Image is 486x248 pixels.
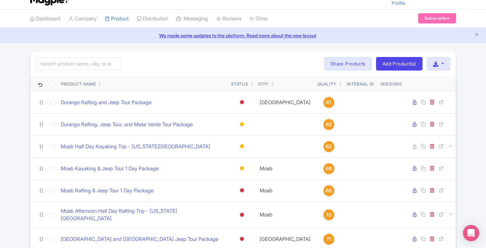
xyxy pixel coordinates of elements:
a: Company [69,9,97,28]
a: Moab Half Day Kayaking Trip - [US_STATE][GEOGRAPHIC_DATA] [61,143,210,151]
div: Inactive [239,97,245,107]
div: Status [231,81,248,87]
a: 66 [317,163,340,174]
div: Quality [317,81,336,87]
span: 62 [326,121,332,128]
a: 71 [317,234,340,245]
span: 62 [326,143,332,150]
a: Share Products [324,57,372,71]
button: Close announcement [474,31,479,39]
a: Reviews [216,9,241,28]
div: Building [239,141,245,151]
a: Durango Rafting, Jeep Tour, and Mesa Verde Tour Package [61,121,193,129]
div: City [258,81,268,87]
a: Other [249,9,268,28]
span: 70 [326,211,332,219]
a: Dashboard [30,9,60,28]
span: 66 [326,165,332,172]
a: Moab Rafting & Jeep Tour 1 Day Package [61,187,153,195]
div: Building [239,164,245,173]
input: Search product name, city, or interal id [36,57,120,70]
td: [GEOGRAPHIC_DATA] [256,91,315,113]
a: Moab Kayaking & Jeep Tour 1 Day Package [61,165,158,173]
a: 70 [317,209,340,220]
span: 61 [326,99,331,106]
div: Open Intercom Messenger [463,225,479,241]
a: We made some updates to the platform. Read more about the new layout [4,32,482,39]
a: 66 [317,185,340,196]
a: 62 [317,119,340,130]
div: Inactive [239,186,245,195]
a: Subscription [418,13,456,23]
a: Product [105,9,129,28]
a: 61 [317,97,340,108]
div: Building [239,119,245,129]
div: Inactive [239,234,245,244]
a: Add Product(s) [376,57,423,71]
td: Moab [256,157,315,179]
span: 71 [326,235,331,243]
a: 62 [317,141,340,152]
a: [GEOGRAPHIC_DATA] and [GEOGRAPHIC_DATA] Jeep Tour Package [61,235,218,243]
div: Product Name [61,81,96,87]
a: Moab Afternoon Half Day Rafting Trip - [US_STATE][GEOGRAPHIC_DATA] [61,207,226,223]
a: Messaging [176,9,208,28]
td: Moab [256,202,315,228]
div: Inactive [239,210,245,220]
td: Moab [256,179,315,202]
a: Distribution [137,9,168,28]
a: Durango Rafting and Jeep Tour Package [61,99,151,107]
th: Versions [377,76,405,92]
th: Internal ID [343,76,377,92]
span: 66 [326,187,332,194]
